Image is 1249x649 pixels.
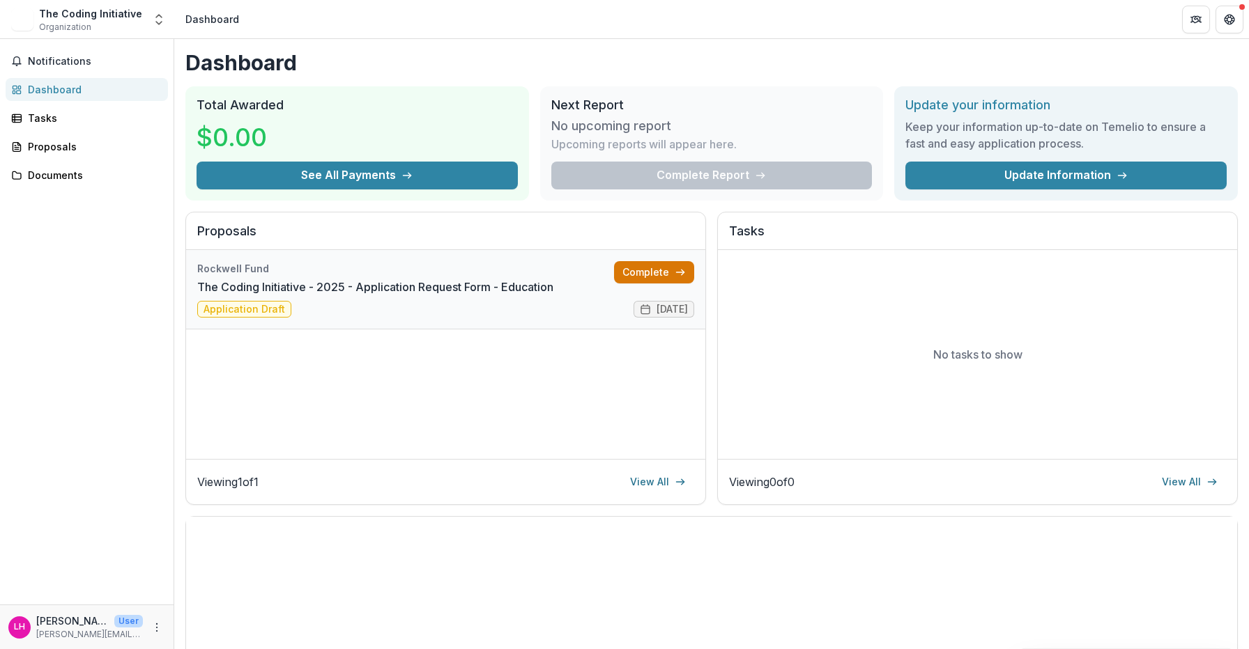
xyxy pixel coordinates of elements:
[36,628,143,641] p: [PERSON_NAME][EMAIL_ADDRESS][DOMAIN_NAME]
[197,162,518,189] button: See All Payments
[11,8,33,31] img: The Coding Initiative
[39,21,91,33] span: Organization
[197,97,518,113] h2: Total Awarded
[197,224,694,250] h2: Proposals
[185,12,239,26] div: Dashboard
[180,9,245,29] nav: breadcrumb
[729,224,1226,250] h2: Tasks
[905,162,1227,189] a: Update Information
[185,50,1238,75] h1: Dashboard
[1182,6,1210,33] button: Partners
[551,97,873,113] h2: Next Report
[905,118,1227,152] h3: Keep your information up-to-date on Temelio to ensure a fast and easy application process.
[933,346,1022,363] p: No tasks to show
[6,164,168,187] a: Documents
[622,471,694,493] a: View All
[6,107,168,130] a: Tasks
[28,82,157,97] div: Dashboard
[28,168,157,182] div: Documents
[197,474,259,490] p: Viewing 1 of 1
[149,6,169,33] button: Open entity switcher
[148,619,165,636] button: More
[28,111,157,125] div: Tasks
[6,50,168,72] button: Notifications
[114,615,143,627] p: User
[614,261,694,283] a: Complete
[197,118,301,156] h3: $0.00
[28,139,157,154] div: Proposals
[28,56,162,68] span: Notifications
[6,78,168,101] a: Dashboard
[14,623,25,632] div: Lydia Hagen
[551,118,671,134] h3: No upcoming report
[6,135,168,158] a: Proposals
[36,613,109,628] p: [PERSON_NAME]
[1216,6,1243,33] button: Get Help
[39,6,142,21] div: The Coding Initiative
[1154,471,1226,493] a: View All
[905,97,1227,113] h2: Update your information
[197,279,553,295] a: The Coding Initiative - 2025 - Application Request Form - Education
[729,474,795,490] p: Viewing 0 of 0
[551,136,737,153] p: Upcoming reports will appear here.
